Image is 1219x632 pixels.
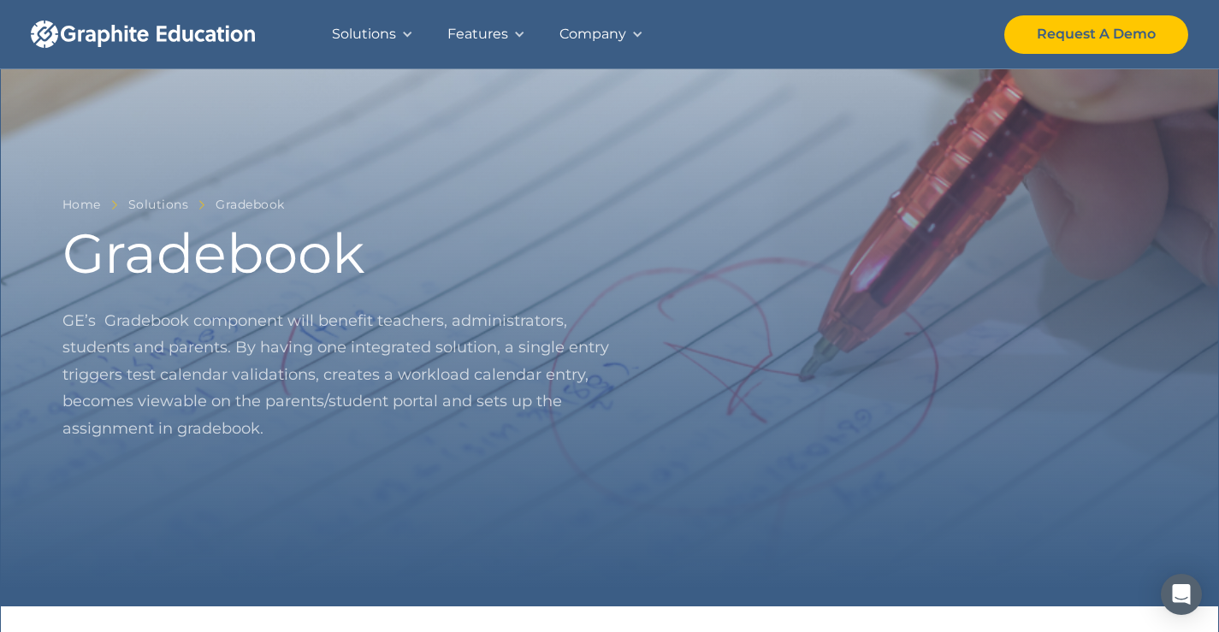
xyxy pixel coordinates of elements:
div: Features [447,22,508,46]
p: GE’s Gradebook component will benefit teachers, administrators, students and parents. By having o... [62,308,610,443]
a: Solutions [128,194,189,216]
a: Request A Demo [1004,15,1188,54]
div: Request A Demo [1037,22,1156,46]
div: Open Intercom Messenger [1161,574,1202,615]
a: Gradebook [216,194,285,216]
div: Solutions [332,22,396,46]
a: Home [62,194,101,216]
h1: Gradebook [62,226,364,281]
div: Company [559,22,626,46]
